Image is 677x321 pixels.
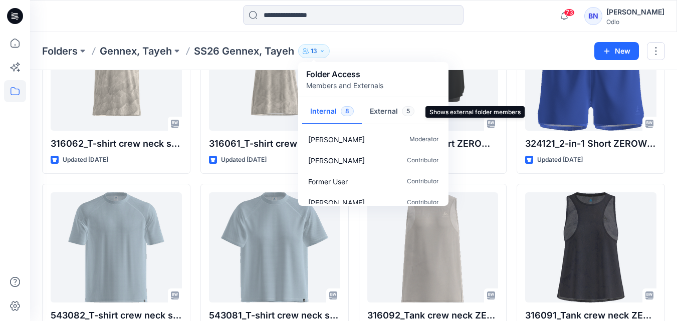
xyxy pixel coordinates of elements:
a: [PERSON_NAME]Contributor [300,150,446,171]
span: 8 [341,106,354,116]
a: 543081_T-shirt crew neck s-s CUBIC_SMS_3D [209,192,340,302]
a: Former UserContributor [300,171,446,192]
a: Folders [42,44,78,58]
p: 316062_T-shirt crew neck s-s ZEROWEIGHT CHILL-TEC PRINT [51,137,182,151]
button: External [362,99,422,125]
p: Folder Access [306,68,383,80]
p: 324121_2-in-1 Short ZEROWEIGHT 3 INCH PRINT [525,137,656,151]
p: Moderator [409,134,438,145]
div: Odlo [606,18,664,26]
button: Internal [302,99,362,125]
p: 316061_T-shirt crew neck s-s ZEROWEIGHT CHILL-TEC PRINT [209,137,340,151]
p: SS26 Gennex, Tayeh [194,44,294,58]
p: Erica Franck [308,155,365,166]
a: 316062_T-shirt crew neck s-s ZEROWEIGHT CHILL-TEC PRINT [51,21,182,131]
p: Updated [DATE] [221,155,267,165]
p: Contributor [407,176,438,187]
a: 543082_T-shirt crew neck s-s CUBIC_SMS_3D [51,192,182,302]
a: Gennex, Tayeh [100,44,172,58]
p: Noga Hoerni [308,197,365,208]
p: Contributor [407,197,438,208]
a: 316092_Tank crew neck ZEROWEIGHT ENGINEERED CHILL-TEC [367,192,499,302]
p: Updated [DATE] [63,155,108,165]
span: 5 [402,106,414,116]
button: New [594,42,639,60]
a: 324121_2-in-1 Short ZEROWEIGHT 3 INCH PRINT [525,21,656,131]
p: 13 [311,46,317,57]
p: Members and Externals [306,80,383,91]
span: 73 [564,9,575,17]
a: 316061_T-shirt crew neck s-s ZEROWEIGHT CHILL-TEC PRINT [209,21,340,131]
a: [PERSON_NAME]Moderator [300,129,446,150]
a: [PERSON_NAME]Contributor [300,192,446,213]
a: 316091_Tank crew neck ZEROWEIGHT ENGINEERED CHILL-TEC [525,192,656,302]
div: [PERSON_NAME] [606,6,664,18]
p: Updated [DATE] [537,155,583,165]
div: BN [584,7,602,25]
button: 13 [298,44,330,58]
p: Contributor [407,155,438,166]
p: Michaela Jauk [308,134,365,145]
p: Former User [308,176,348,187]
